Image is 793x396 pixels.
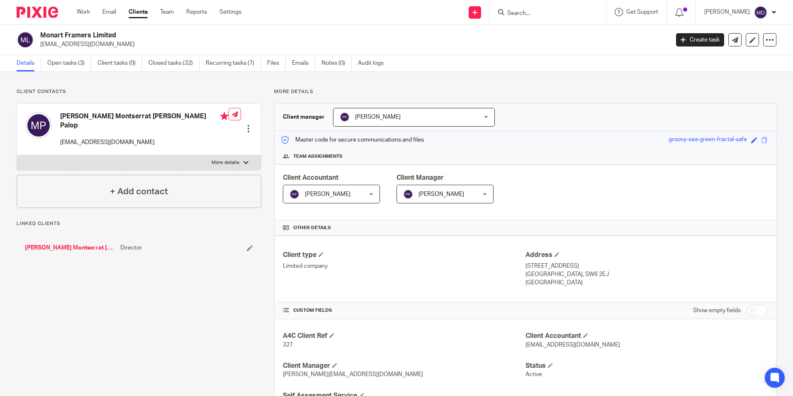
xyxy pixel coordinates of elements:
[17,220,261,227] p: Linked clients
[186,8,207,16] a: Reports
[97,55,142,71] a: Client tasks (0)
[525,262,768,270] p: [STREET_ADDRESS]
[25,244,116,252] a: [PERSON_NAME] Montserrat [PERSON_NAME] Palop
[283,251,525,259] h4: Client type
[60,112,229,130] h4: [PERSON_NAME] Montserrat [PERSON_NAME] Palop
[283,262,525,270] p: Limited company
[17,31,34,49] img: svg%3E
[289,189,299,199] img: svg%3E
[305,191,350,197] span: [PERSON_NAME]
[148,55,199,71] a: Closed tasks (32)
[281,136,424,144] p: Master code for secure communications and files
[293,225,331,231] span: Other details
[274,88,776,95] p: More details
[283,113,325,121] h3: Client manager
[25,112,52,139] img: svg%3E
[283,372,423,377] span: [PERSON_NAME][EMAIL_ADDRESS][DOMAIN_NAME]
[340,112,350,122] img: svg%3E
[626,9,658,15] span: Get Support
[60,138,229,147] p: [EMAIL_ADDRESS][DOMAIN_NAME]
[676,33,724,46] a: Create task
[160,8,174,16] a: Team
[219,8,241,16] a: Settings
[212,159,239,166] p: More details
[220,112,229,120] i: Primary
[292,55,315,71] a: Emails
[267,55,286,71] a: Files
[506,10,581,17] input: Search
[283,342,293,348] span: 327
[693,306,741,315] label: Show empty fields
[525,251,768,259] h4: Address
[704,8,750,16] p: [PERSON_NAME]
[40,31,539,40] h2: Monart Framers Limited
[525,332,768,340] h4: Client Accountant
[129,8,148,16] a: Clients
[47,55,91,71] a: Open tasks (3)
[418,191,464,197] span: [PERSON_NAME]
[102,8,116,16] a: Email
[525,270,768,279] p: [GEOGRAPHIC_DATA], SW6 2EJ
[17,88,261,95] p: Client contacts
[40,40,664,49] p: [EMAIL_ADDRESS][DOMAIN_NAME]
[403,189,413,199] img: svg%3E
[355,114,401,120] span: [PERSON_NAME]
[77,8,90,16] a: Work
[321,55,352,71] a: Notes (0)
[525,279,768,287] p: [GEOGRAPHIC_DATA]
[283,362,525,370] h4: Client Manager
[754,6,767,19] img: svg%3E
[525,362,768,370] h4: Status
[283,174,338,181] span: Client Accountant
[120,244,142,252] span: Director
[17,55,41,71] a: Details
[206,55,261,71] a: Recurring tasks (7)
[525,372,542,377] span: Active
[283,332,525,340] h4: A4C Client Ref
[358,55,390,71] a: Audit logs
[110,185,168,198] h4: + Add contact
[396,174,444,181] span: Client Manager
[283,307,525,314] h4: CUSTOM FIELDS
[669,135,747,145] div: groovy-sea-green-fractal-safe
[525,342,620,348] span: [EMAIL_ADDRESS][DOMAIN_NAME]
[17,7,58,18] img: Pixie
[293,153,343,160] span: Team assignments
